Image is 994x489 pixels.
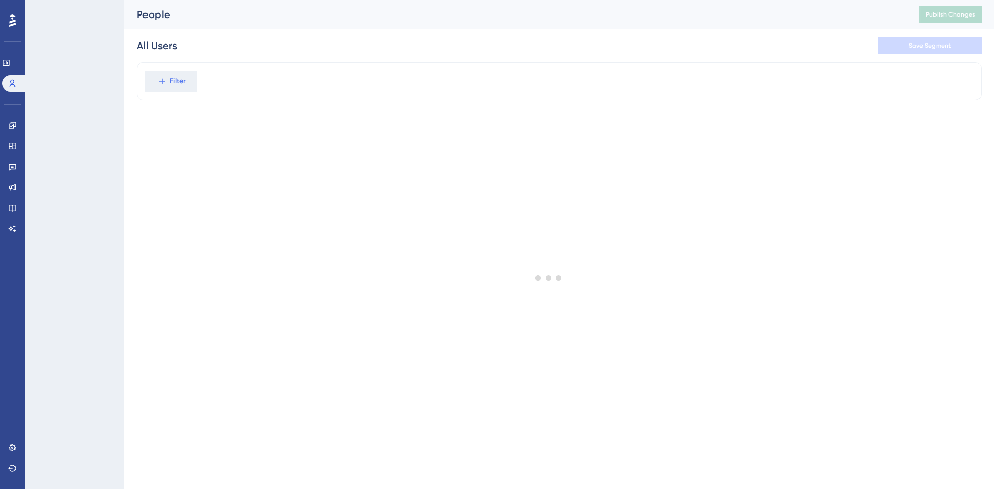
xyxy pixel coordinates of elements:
[926,10,975,19] span: Publish Changes
[878,37,982,54] button: Save Segment
[909,41,951,50] span: Save Segment
[137,38,177,53] div: All Users
[137,7,894,22] div: People
[919,6,982,23] button: Publish Changes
